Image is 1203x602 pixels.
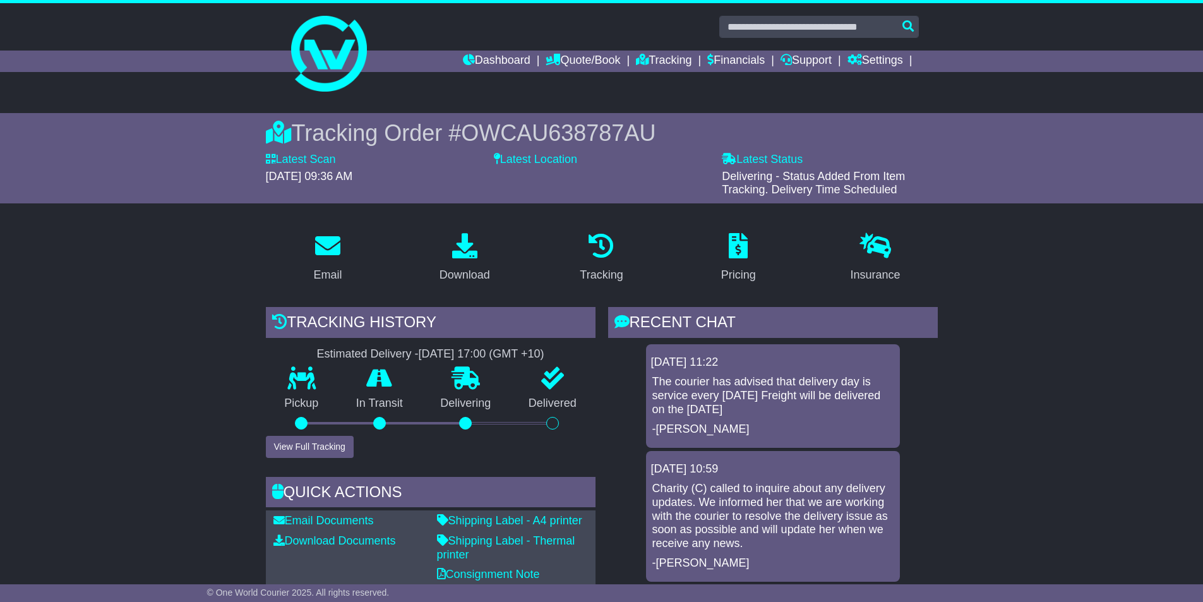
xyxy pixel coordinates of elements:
a: Tracking [636,51,691,72]
p: In Transit [337,397,422,411]
div: [DATE] 10:59 [651,462,895,476]
label: Latest Location [494,153,577,167]
div: [DATE] 17:00 (GMT +10) [419,347,544,361]
div: Insurance [851,267,901,284]
label: Latest Scan [266,153,336,167]
a: Financials [707,51,765,72]
a: Shipping Label - A4 printer [437,514,582,527]
div: Email [313,267,342,284]
div: Pricing [721,267,756,284]
div: Tracking Order # [266,119,938,147]
div: Tracking history [266,307,596,341]
label: Latest Status [722,153,803,167]
button: View Full Tracking [266,436,354,458]
a: Email Documents [273,514,374,527]
span: Delivering - Status Added From Item Tracking. Delivery Time Scheduled [722,170,905,196]
p: -[PERSON_NAME] [652,423,894,436]
p: Delivering [422,397,510,411]
div: [DATE] 11:22 [651,356,895,370]
span: OWCAU638787AU [461,120,655,146]
a: Support [781,51,832,72]
a: Settings [847,51,903,72]
div: RECENT CHAT [608,307,938,341]
a: Download Documents [273,534,396,547]
a: Email [305,229,350,288]
span: [DATE] 09:36 AM [266,170,353,183]
a: Tracking [572,229,631,288]
p: Charity (C) called to inquire about any delivery updates. We informed her that we are working wit... [652,482,894,550]
p: -[PERSON_NAME] [652,557,894,570]
p: Pickup [266,397,338,411]
p: Delivered [510,397,596,411]
span: © One World Courier 2025. All rights reserved. [207,587,390,598]
a: Pricing [713,229,764,288]
a: Download [431,229,498,288]
div: Download [440,267,490,284]
div: Tracking [580,267,623,284]
a: Quote/Book [546,51,620,72]
a: Dashboard [463,51,530,72]
a: Shipping Label - Thermal printer [437,534,575,561]
div: Estimated Delivery - [266,347,596,361]
a: Consignment Note [437,568,540,581]
a: Insurance [842,229,909,288]
div: Quick Actions [266,477,596,511]
p: The courier has advised that delivery day is service every [DATE] Freight will be delivered on th... [652,375,894,416]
